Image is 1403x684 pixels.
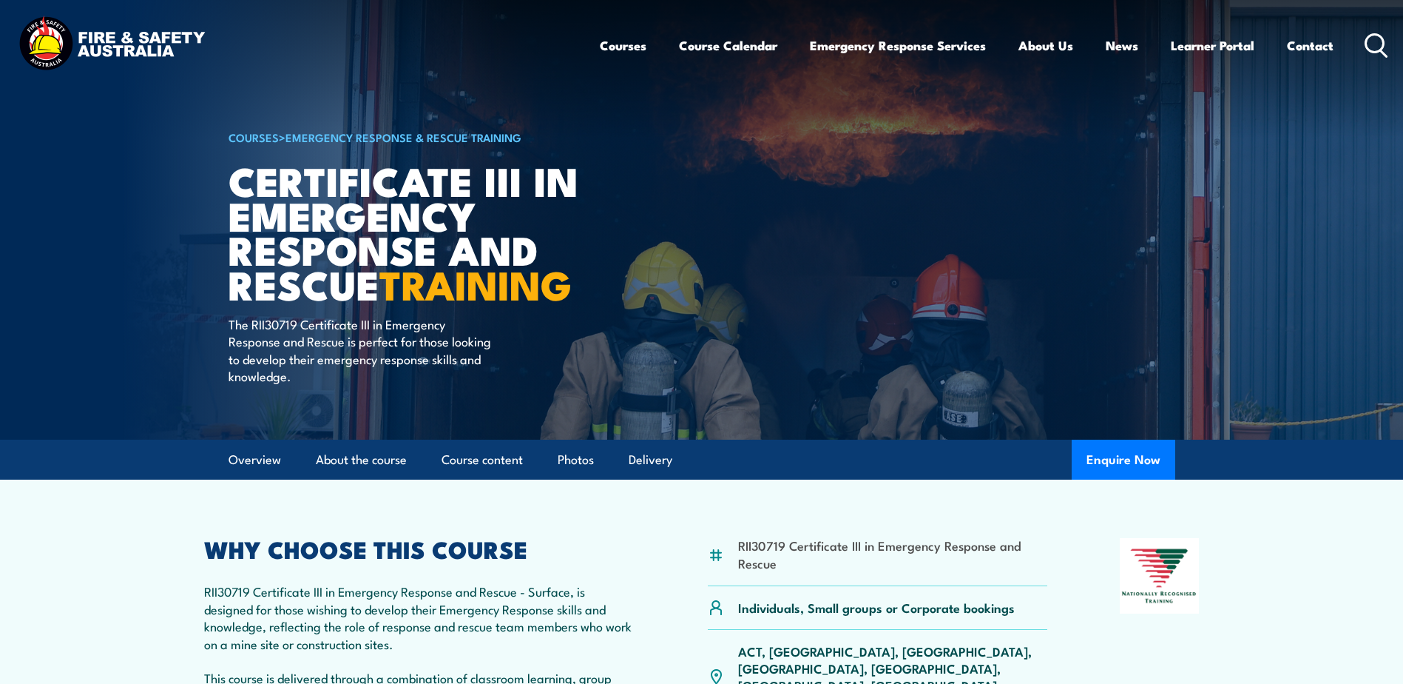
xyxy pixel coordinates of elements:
a: Emergency Response & Rescue Training [285,129,521,145]
a: Learner Portal [1171,26,1254,65]
img: Nationally Recognised Training logo. [1120,538,1200,614]
h6: > [229,128,594,146]
a: Photos [558,440,594,480]
strong: TRAINING [379,252,572,314]
p: Individuals, Small groups or Corporate bookings [738,599,1015,616]
a: Emergency Response Services [810,26,986,65]
li: RII30719 Certificate III in Emergency Response and Rescue [738,537,1048,571]
a: Overview [229,440,281,480]
a: About Us [1018,26,1073,65]
a: News [1106,26,1138,65]
p: The RII30719 Certificate III in Emergency Response and Rescue is perfect for those looking to dev... [229,315,498,385]
button: Enquire Now [1072,440,1175,480]
a: Course Calendar [679,26,777,65]
h2: WHY CHOOSE THIS COURSE [204,538,636,559]
a: COURSES [229,129,279,145]
a: Delivery [629,440,672,480]
a: About the course [316,440,407,480]
a: Courses [600,26,646,65]
h1: Certificate III in Emergency Response and Rescue [229,163,594,301]
a: Course content [442,440,523,480]
a: Contact [1287,26,1333,65]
